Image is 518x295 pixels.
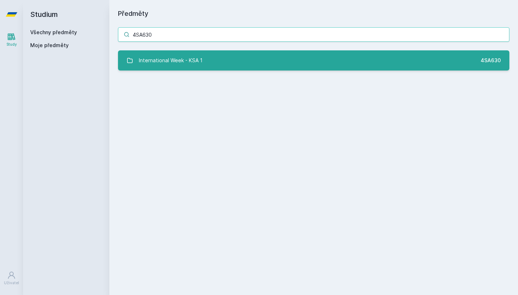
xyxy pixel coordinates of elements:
[30,42,69,49] span: Moje předměty
[30,29,77,35] a: Všechny předměty
[139,53,203,68] div: International Week - KSA 1
[1,29,22,51] a: Study
[481,57,501,64] div: 4SA630
[118,27,509,42] input: Název nebo ident předmětu…
[4,280,19,286] div: Uživatel
[118,50,509,71] a: International Week - KSA 1 4SA630
[118,9,509,19] h1: Předměty
[1,267,22,289] a: Uživatel
[6,42,17,47] div: Study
